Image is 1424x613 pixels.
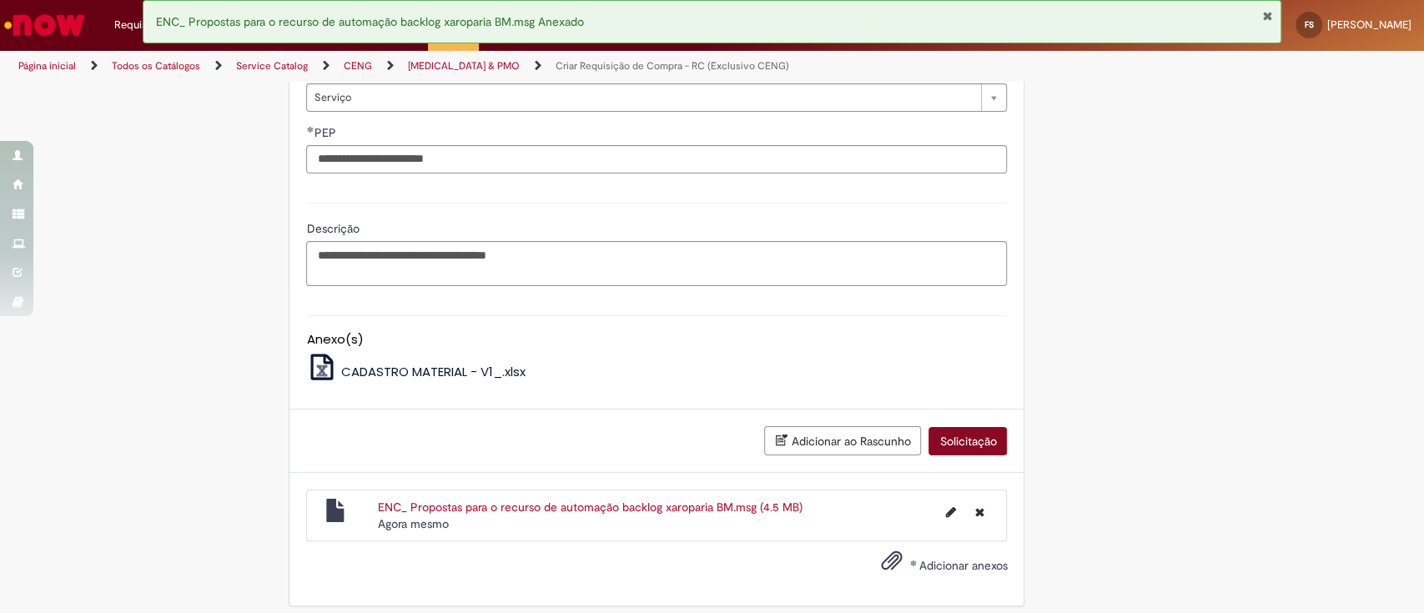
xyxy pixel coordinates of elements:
[306,126,314,133] span: Obrigatório Preenchido
[156,14,584,29] span: ENC_ Propostas para o recurso de automação backlog xaroparia BM.msg Anexado
[306,363,526,380] a: CADASTRO MATERIAL - V1_.xlsx
[306,241,1007,286] textarea: Descrição
[344,59,372,73] a: CENG
[112,59,200,73] a: Todos os Catálogos
[556,59,789,73] a: Criar Requisição de Compra - RC (Exclusivo CENG)
[1327,18,1411,32] span: [PERSON_NAME]
[306,145,1007,173] input: PEP
[964,499,994,525] button: Excluir ENC_ Propostas para o recurso de automação backlog xaroparia BM.msg
[314,84,973,111] span: Serviço
[13,51,937,82] ul: Trilhas de página
[928,427,1007,455] button: Solicitação
[935,499,965,525] button: Editar nome de arquivo ENC_ Propostas para o recurso de automação backlog xaroparia BM.msg
[918,558,1007,573] span: Adicionar anexos
[764,426,921,455] button: Adicionar ao Rascunho
[408,59,520,73] a: [MEDICAL_DATA] & PMO
[314,125,339,140] span: PEP
[876,545,906,584] button: Adicionar anexos
[378,500,803,515] a: ENC_ Propostas para o recurso de automação backlog xaroparia BM.msg (4.5 MB)
[378,516,449,531] time: 28/08/2025 15:51:38
[378,516,449,531] span: Agora mesmo
[341,363,526,380] span: CADASTRO MATERIAL - V1_.xlsx
[306,221,362,236] span: Descrição
[1305,19,1314,30] span: FS
[114,17,173,33] span: Requisições
[236,59,308,73] a: Service Catalog
[18,59,76,73] a: Página inicial
[2,8,88,42] img: ServiceNow
[1261,9,1272,23] button: Fechar Notificação
[306,333,1007,347] h5: Anexo(s)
